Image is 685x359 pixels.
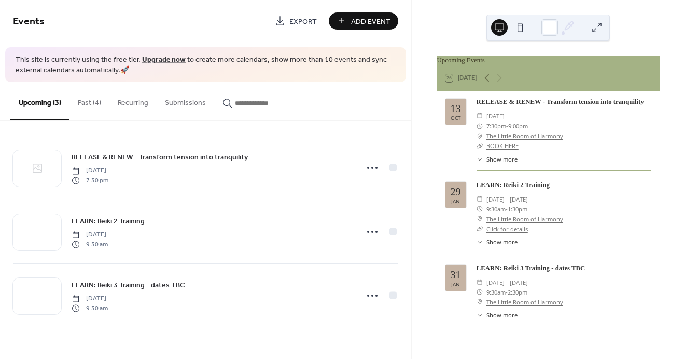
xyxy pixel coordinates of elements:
span: [DATE] [72,294,108,303]
span: Events [13,11,45,32]
a: LEARN: Reiki 3 Training - dates TBC [72,279,185,291]
div: ​ [477,287,483,297]
a: LEARN: Reiki 2 Training [72,215,145,227]
span: [DATE] - [DATE] [486,277,528,287]
a: LEARN: Reiki 2 Training [477,181,550,189]
a: The Little Room of Harmony [486,297,563,307]
div: ​ [477,224,483,234]
span: Show more [486,311,518,320]
span: 9:30 am [72,303,108,313]
div: ​ [477,111,483,121]
span: Add Event [351,16,390,27]
div: Oct [451,115,461,121]
div: Jan [451,198,460,204]
span: 9:00pm [508,121,528,131]
span: Show more [486,238,518,247]
a: Click for details [486,225,528,233]
span: 9:30am [486,204,506,214]
span: [DATE] [72,230,108,240]
button: Recurring [109,82,157,119]
a: Upgrade now [142,53,186,67]
div: ​ [477,297,483,307]
a: BOOK HERE [486,142,519,150]
span: 9:30am [486,287,506,297]
button: ​Show more [477,238,518,247]
div: ​ [477,311,483,320]
a: Export [267,12,325,30]
a: The Little Room of Harmony [486,131,563,141]
span: LEARN: Reiki 3 Training - dates TBC [72,280,185,291]
a: RELEASE & RENEW - Transform tension into tranquility [72,151,248,163]
span: 7:30pm [486,121,506,131]
div: ​ [477,155,483,164]
button: Add Event [329,12,398,30]
button: Submissions [157,82,214,119]
span: Export [289,16,317,27]
span: 7:30 pm [72,176,108,185]
span: [DATE] - [DATE] [486,194,528,204]
span: RELEASE & RENEW - Transform tension into tranquility [72,152,248,163]
button: ​Show more [477,311,518,320]
div: Jan [451,282,460,287]
div: ​ [477,214,483,224]
button: ​Show more [477,155,518,164]
span: - [506,121,508,131]
div: ​ [477,204,483,214]
div: 29 [451,187,461,197]
div: Upcoming Events [437,56,660,65]
div: ​ [477,121,483,131]
div: ​ [477,238,483,247]
div: 31 [451,270,461,280]
a: The Little Room of Harmony [486,214,563,224]
div: 13 [451,103,461,114]
a: RELEASE & RENEW - Transform tension into tranquility [477,98,644,105]
span: 1:30pm [508,204,527,214]
div: ​ [477,141,483,151]
span: - [506,287,508,297]
span: [DATE] [72,166,108,176]
span: - [506,204,508,214]
span: 2:30pm [508,287,527,297]
span: Show more [486,155,518,164]
div: ​ [477,131,483,141]
div: LEARN: Reiki 3 Training - dates TBC [477,263,651,273]
span: This site is currently using the free tier. to create more calendars, show more than 10 events an... [16,55,396,75]
span: [DATE] [486,111,505,121]
div: ​ [477,277,483,287]
span: LEARN: Reiki 2 Training [72,216,145,227]
button: Upcoming (3) [10,82,69,120]
button: Past (4) [69,82,109,119]
span: 9:30 am [72,240,108,249]
div: ​ [477,194,483,204]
